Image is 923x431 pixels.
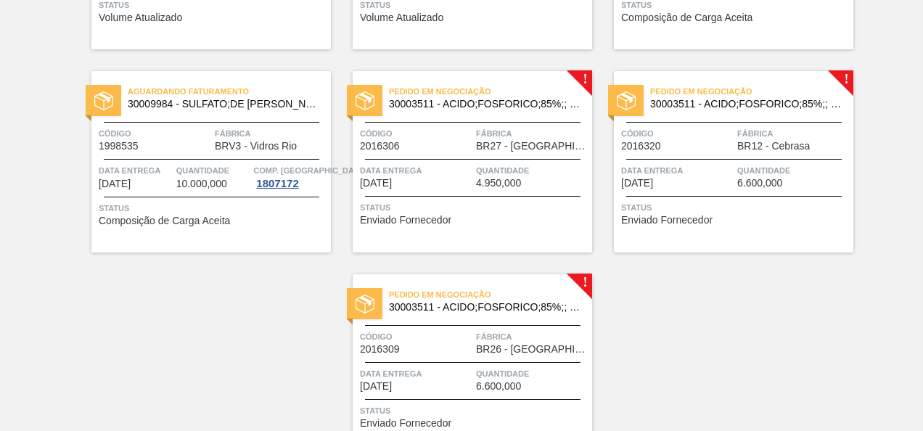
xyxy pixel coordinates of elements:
span: Enviado Fornecedor [360,418,451,429]
span: Volume Atualizado [99,12,182,23]
span: Composição de Carga Aceita [99,215,230,226]
span: Comp. Carga [253,163,366,178]
img: status [94,91,113,110]
span: 30003511 - ACIDO;FOSFORICO;85%;; CONTAINER [650,99,842,110]
span: Fábrica [476,329,588,344]
span: Data entrega [360,366,472,381]
span: 4.950,000 [476,178,521,189]
span: Pedido em Negociação [389,84,592,99]
span: Fábrica [215,126,327,141]
span: Data entrega [621,163,734,178]
span: BRV3 - Vidros Rio [215,141,297,152]
span: 30009984 - SULFATO;DE SODIO ANIDRO;; [128,99,319,110]
div: 1807172 [253,178,301,189]
span: Volume Atualizado [360,12,443,23]
span: Status [621,200,850,215]
span: Quantidade [476,366,588,381]
span: Status [99,201,327,215]
span: 2016320 [621,141,661,152]
span: 10.000,000 [176,178,227,189]
span: Aguardando Faturamento [128,84,331,99]
a: !statusPedido em Negociação30003511 - ACIDO;FOSFORICO;85%;; CONTAINERCódigo2016320FábricaBR12 - C... [592,71,853,253]
span: 30003511 - ACIDO;FOSFORICO;85%;; CONTAINER [389,302,581,313]
img: status [356,91,374,110]
span: Fábrica [737,126,850,141]
img: status [356,295,374,313]
span: Quantidade [476,163,588,178]
a: !statusPedido em Negociação30003511 - ACIDO;FOSFORICO;85%;; CONTAINERCódigo2016306FábricaBR27 - [... [331,71,592,253]
span: 04/09/2025 [360,178,392,189]
span: 1998535 [99,141,139,152]
span: Composição de Carga Aceita [621,12,752,23]
span: BR12 - Cebrasa [737,141,810,152]
span: BR27 - Nova Minas [476,141,588,152]
span: Código [360,329,472,344]
span: Pedido em Negociação [389,287,592,302]
span: Código [360,126,472,141]
span: Data entrega [360,163,472,178]
img: status [617,91,636,110]
span: Status [360,403,588,418]
span: 08/09/2025 [621,178,653,189]
span: Enviado Fornecedor [360,215,451,226]
span: 02/09/2025 [99,178,131,189]
span: Quantidade [176,163,250,178]
span: 30003511 - ACIDO;FOSFORICO;85%;; CONTAINER [389,99,581,110]
span: Quantidade [737,163,850,178]
span: 6.600,000 [737,178,782,189]
span: 2016306 [360,141,400,152]
a: Comp. [GEOGRAPHIC_DATA]1807172 [253,163,327,189]
span: 2016309 [360,344,400,355]
span: Data entrega [99,163,173,178]
span: Código [621,126,734,141]
span: Código [99,126,211,141]
span: 12/09/2025 [360,381,392,392]
span: Enviado Fornecedor [621,215,713,226]
span: Status [360,200,588,215]
span: BR26 - Uberlândia [476,344,588,355]
span: 6.600,000 [476,381,521,392]
span: Fábrica [476,126,588,141]
a: statusAguardando Faturamento30009984 - SULFATO;DE [PERSON_NAME];;Código1998535FábricaBRV3 - Vidro... [70,71,331,253]
span: Pedido em Negociação [650,84,853,99]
